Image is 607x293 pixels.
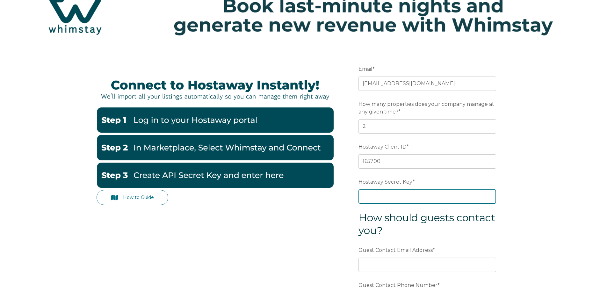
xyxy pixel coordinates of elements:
[97,163,334,188] img: Hostaway3-1
[358,177,413,187] span: Hostaway Secret Key
[358,64,372,74] span: Email
[358,99,494,117] span: How many properties does your company manage at any given time?
[358,211,495,237] span: How should guests contact you?
[358,245,433,255] span: Guest Contact Email Address
[358,142,407,152] span: Hostaway Client ID
[97,190,169,205] a: How to Guide
[97,107,334,133] img: Hostaway1
[97,135,334,160] img: Hostaway2
[358,280,437,290] span: Guest Contact Phone Number
[97,73,334,105] img: Hostaway Banner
